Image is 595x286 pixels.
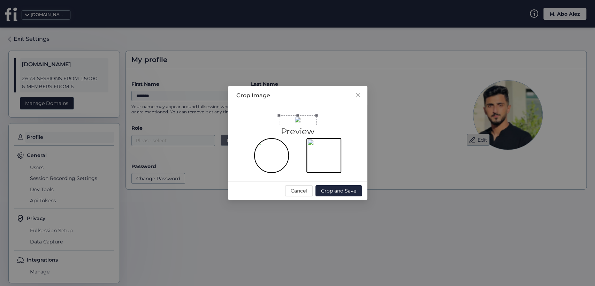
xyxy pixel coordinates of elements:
div: Crop Image [236,92,359,99]
div: Preview [236,125,359,138]
button: Cancel [285,185,313,196]
span: Crop and Save [321,187,356,195]
button: Crop and Save [315,185,362,196]
button: Close [349,86,367,105]
span: Cancel [291,187,307,195]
